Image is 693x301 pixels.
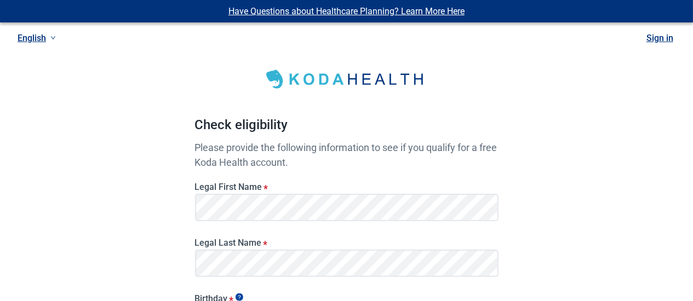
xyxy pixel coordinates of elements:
[195,182,499,192] label: Legal First Name
[195,140,499,170] p: Please provide the following information to see if you qualify for a free Koda Health account.
[236,293,243,301] span: Show tooltip
[228,6,465,16] a: Have Questions about Healthcare Planning? Learn More Here
[13,29,60,47] a: Current language: English
[646,33,673,43] a: Sign in
[195,238,499,248] label: Legal Last Name
[50,35,56,40] span: down
[195,115,499,140] h1: Check eligibility
[259,66,434,93] img: Koda Health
